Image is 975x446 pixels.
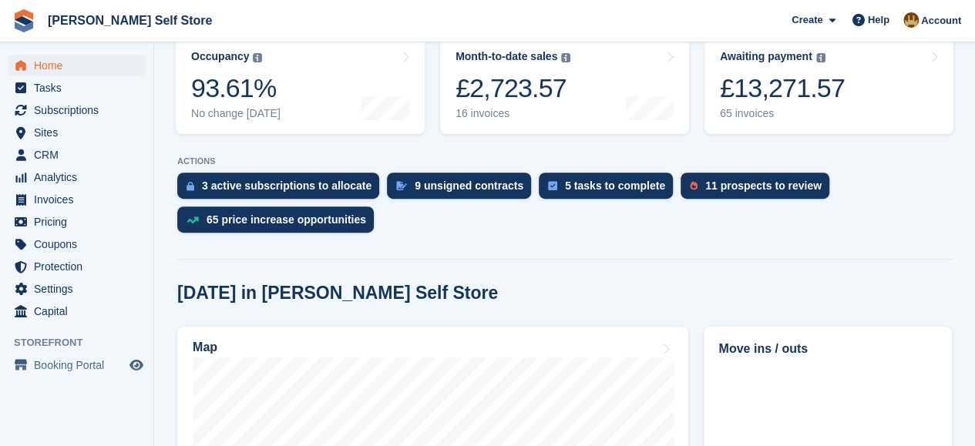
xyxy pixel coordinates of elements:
[8,354,146,376] a: menu
[387,173,539,206] a: 9 unsigned contracts
[8,211,146,233] a: menu
[34,354,126,376] span: Booking Portal
[42,8,218,33] a: [PERSON_NAME] Self Store
[868,12,889,28] span: Help
[177,173,387,206] a: 3 active subscriptions to allocate
[34,256,126,277] span: Protection
[415,179,523,192] div: 9 unsigned contracts
[177,283,498,303] h2: [DATE] in [PERSON_NAME] Self Store
[187,181,194,191] img: active_subscription_to_allocate_icon-d502201f5373d7db506a760aba3b589e785aa758c864c3986d89f69b8ff3...
[8,122,146,143] a: menu
[8,256,146,277] a: menu
[34,233,126,255] span: Coupons
[8,99,146,121] a: menu
[396,181,407,190] img: contract_signature_icon-13c848040528278c33f63329250d36e43548de30e8caae1d1a13099fd9432cc5.svg
[34,300,126,322] span: Capital
[191,107,281,120] div: No change [DATE]
[127,356,146,374] a: Preview store
[720,72,845,104] div: £13,271.57
[34,77,126,99] span: Tasks
[34,99,126,121] span: Subscriptions
[8,55,146,76] a: menu
[548,181,557,190] img: task-75834270c22a3079a89374b754ae025e5fb1db73e45f91037f5363f120a921f8.svg
[187,216,199,223] img: price_increase_opportunities-93ffe204e8149a01c8c9dc8f82e8f89637d9d84a8eef4429ea346261dce0b2c0.svg
[34,211,126,233] span: Pricing
[720,107,845,120] div: 65 invoices
[202,179,372,192] div: 3 active subscriptions to allocate
[440,36,689,134] a: Month-to-date sales £2,723.57 16 invoices
[704,36,953,134] a: Awaiting payment £13,271.57 65 invoices
[705,179,822,192] div: 11 prospects to review
[720,50,812,63] div: Awaiting payment
[690,181,698,190] img: prospect-51fa495bee0391a8d652442698ab0144808aea92771e9ea1ae160a38d050c398.svg
[565,179,665,192] div: 5 tasks to complete
[8,166,146,188] a: menu
[34,55,126,76] span: Home
[456,107,570,120] div: 16 invoices
[34,144,126,166] span: CRM
[8,278,146,300] a: menu
[8,189,146,210] a: menu
[253,53,262,62] img: icon-info-grey-7440780725fd019a000dd9b08b2336e03edf1995a4989e88bcd33f0948082b44.svg
[176,36,425,134] a: Occupancy 93.61% No change [DATE]
[8,144,146,166] a: menu
[207,213,366,226] div: 65 price increase opportunities
[34,278,126,300] span: Settings
[8,300,146,322] a: menu
[539,173,681,206] a: 5 tasks to complete
[14,335,153,350] span: Storefront
[816,53,825,62] img: icon-info-grey-7440780725fd019a000dd9b08b2336e03edf1995a4989e88bcd33f0948082b44.svg
[177,156,952,166] p: ACTIONS
[34,189,126,210] span: Invoices
[8,77,146,99] a: menu
[191,50,249,63] div: Occupancy
[681,173,837,206] a: 11 prospects to review
[34,122,126,143] span: Sites
[921,13,961,29] span: Account
[177,206,382,240] a: 65 price increase opportunities
[456,72,570,104] div: £2,723.57
[456,50,557,63] div: Month-to-date sales
[561,53,570,62] img: icon-info-grey-7440780725fd019a000dd9b08b2336e03edf1995a4989e88bcd33f0948082b44.svg
[12,9,35,32] img: stora-icon-8386f47178a22dfd0bd8f6a31ec36ba5ce8667c1dd55bd0f319d3a0aa187defe.svg
[34,166,126,188] span: Analytics
[8,233,146,255] a: menu
[193,340,217,354] h2: Map
[191,72,281,104] div: 93.61%
[718,340,937,358] h2: Move ins / outs
[903,12,919,28] img: Tom Kingston
[792,12,822,28] span: Create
